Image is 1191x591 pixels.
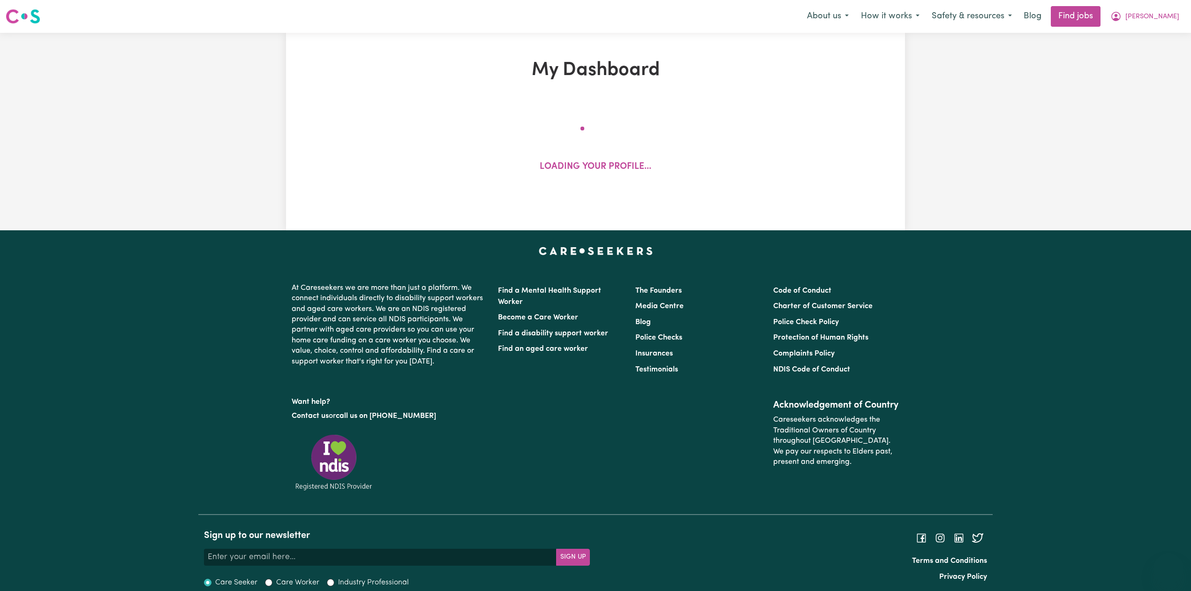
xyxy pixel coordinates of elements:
a: Privacy Policy [939,573,987,581]
a: Police Checks [635,334,682,341]
a: Find a Mental Health Support Worker [498,287,601,306]
a: Police Check Policy [773,318,839,326]
h2: Acknowledgement of Country [773,400,899,411]
a: The Founders [635,287,682,295]
label: Care Worker [276,577,319,588]
iframe: Button to launch messaging window [1153,553,1183,583]
a: Complaints Policy [773,350,835,357]
button: About us [801,7,855,26]
a: Insurances [635,350,673,357]
p: Want help? [292,393,487,407]
a: Blog [635,318,651,326]
a: Media Centre [635,303,684,310]
a: call us on [PHONE_NUMBER] [336,412,436,420]
span: [PERSON_NAME] [1125,12,1179,22]
h2: Sign up to our newsletter [204,530,590,541]
a: Charter of Customer Service [773,303,873,310]
a: Become a Care Worker [498,314,578,321]
h1: My Dashboard [395,59,796,82]
a: Code of Conduct [773,287,831,295]
a: Find a disability support worker [498,330,608,337]
p: At Careseekers we are more than just a platform. We connect individuals directly to disability su... [292,279,487,371]
input: Enter your email here... [204,549,557,566]
button: My Account [1104,7,1185,26]
a: NDIS Code of Conduct [773,366,850,373]
p: Careseekers acknowledges the Traditional Owners of Country throughout [GEOGRAPHIC_DATA]. We pay o... [773,411,899,471]
a: Find jobs [1051,6,1101,27]
a: Testimonials [635,366,678,373]
a: Protection of Human Rights [773,334,868,341]
label: Industry Professional [338,577,409,588]
a: Follow Careseekers on LinkedIn [953,534,965,542]
a: Terms and Conditions [912,557,987,565]
a: Careseekers home page [539,247,653,255]
a: Follow Careseekers on Instagram [935,534,946,542]
button: Safety & resources [926,7,1018,26]
a: Find an aged care worker [498,345,588,353]
a: Contact us [292,412,329,420]
a: Follow Careseekers on Facebook [916,534,927,542]
a: Blog [1018,6,1047,27]
label: Care Seeker [215,577,257,588]
a: Careseekers logo [6,6,40,27]
img: Registered NDIS provider [292,433,376,492]
p: or [292,407,487,425]
button: Subscribe [556,549,590,566]
p: Loading your profile... [540,160,651,174]
a: Follow Careseekers on Twitter [972,534,983,542]
img: Careseekers logo [6,8,40,25]
button: How it works [855,7,926,26]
